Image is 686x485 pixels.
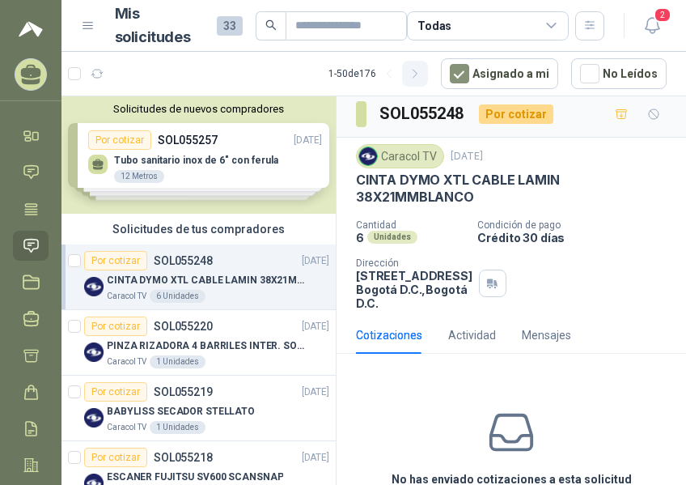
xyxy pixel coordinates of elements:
[356,257,472,269] p: Dirección
[61,96,336,214] div: Solicitudes de nuevos compradoresPor cotizarSOL055257[DATE] Tubo sanitario inox de 6" con ferula1...
[19,19,43,39] img: Logo peakr
[356,172,667,206] p: CINTA DYMO XTL CABLE LAMIN 38X21MMBLANCO
[84,251,147,270] div: Por cotizar
[417,17,451,35] div: Todas
[328,61,428,87] div: 1 - 50 de 176
[356,326,422,344] div: Cotizaciones
[61,310,336,376] a: Por cotizarSOL055220[DATE] Company LogoPINZA RIZADORA 4 BARRILES INTER. SOL-GEL BABYLISS SECADOR ...
[150,421,205,434] div: 1 Unidades
[522,326,571,344] div: Mensajes
[571,58,667,89] button: No Leídos
[150,355,205,368] div: 1 Unidades
[84,448,147,467] div: Por cotizar
[154,386,213,398] p: SOL055219
[84,408,104,428] img: Company Logo
[107,404,255,419] p: BABYLISS SECADOR STELLATO
[356,269,472,310] p: [STREET_ADDRESS] Bogotá D.C. , Bogotá D.C.
[61,214,336,245] div: Solicitudes de tus compradores
[654,7,671,23] span: 2
[107,273,308,288] p: CINTA DYMO XTL CABLE LAMIN 38X21MMBLANCO
[61,245,336,310] a: Por cotizarSOL055248[DATE] Company LogoCINTA DYMO XTL CABLE LAMIN 38X21MMBLANCOCaracol TV6 Unidades
[302,319,329,334] p: [DATE]
[451,149,483,164] p: [DATE]
[84,342,104,362] img: Company Logo
[356,144,444,168] div: Caracol TV
[84,277,104,296] img: Company Logo
[217,16,243,36] span: 33
[150,290,205,303] div: 6 Unidades
[84,382,147,402] div: Por cotizar
[479,104,553,124] div: Por cotizar
[477,219,680,231] p: Condición de pago
[477,231,680,245] p: Crédito 30 días
[115,2,204,49] h1: Mis solicitudes
[356,219,464,231] p: Cantidad
[379,101,466,126] h3: SOL055248
[302,253,329,269] p: [DATE]
[302,385,329,400] p: [DATE]
[448,326,496,344] div: Actividad
[107,470,283,485] p: ESCANER FUJITSU SV600 SCANSNAP
[441,58,558,89] button: Asignado a mi
[356,231,364,245] p: 6
[154,452,213,463] p: SOL055218
[265,19,277,31] span: search
[107,338,308,354] p: PINZA RIZADORA 4 BARRILES INTER. SOL-GEL BABYLISS SECADOR STELLATO
[68,103,329,115] button: Solicitudes de nuevos compradores
[637,11,667,40] button: 2
[367,231,417,244] div: Unidades
[107,290,146,303] p: Caracol TV
[107,421,146,434] p: Caracol TV
[154,321,213,332] p: SOL055220
[107,355,146,368] p: Caracol TV
[61,376,336,441] a: Por cotizarSOL055219[DATE] Company LogoBABYLISS SECADOR STELLATOCaracol TV1 Unidades
[359,147,377,165] img: Company Logo
[302,450,329,466] p: [DATE]
[154,255,213,266] p: SOL055248
[84,317,147,336] div: Por cotizar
